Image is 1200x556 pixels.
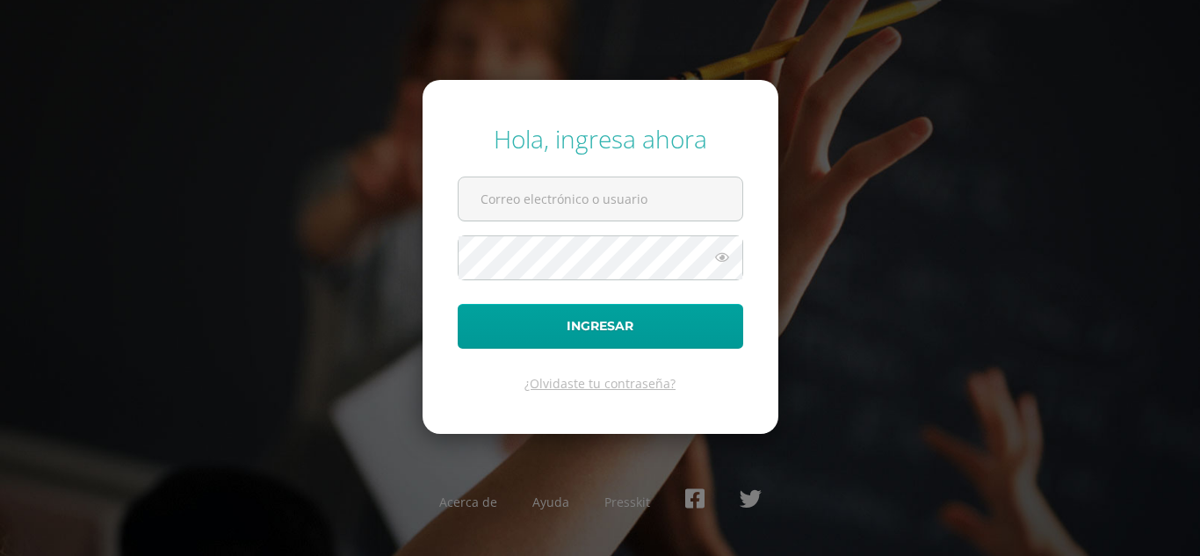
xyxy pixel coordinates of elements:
[532,494,569,510] a: Ayuda
[458,304,743,349] button: Ingresar
[459,177,742,220] input: Correo electrónico o usuario
[604,494,650,510] a: Presskit
[458,122,743,155] div: Hola, ingresa ahora
[439,494,497,510] a: Acerca de
[524,375,676,392] a: ¿Olvidaste tu contraseña?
